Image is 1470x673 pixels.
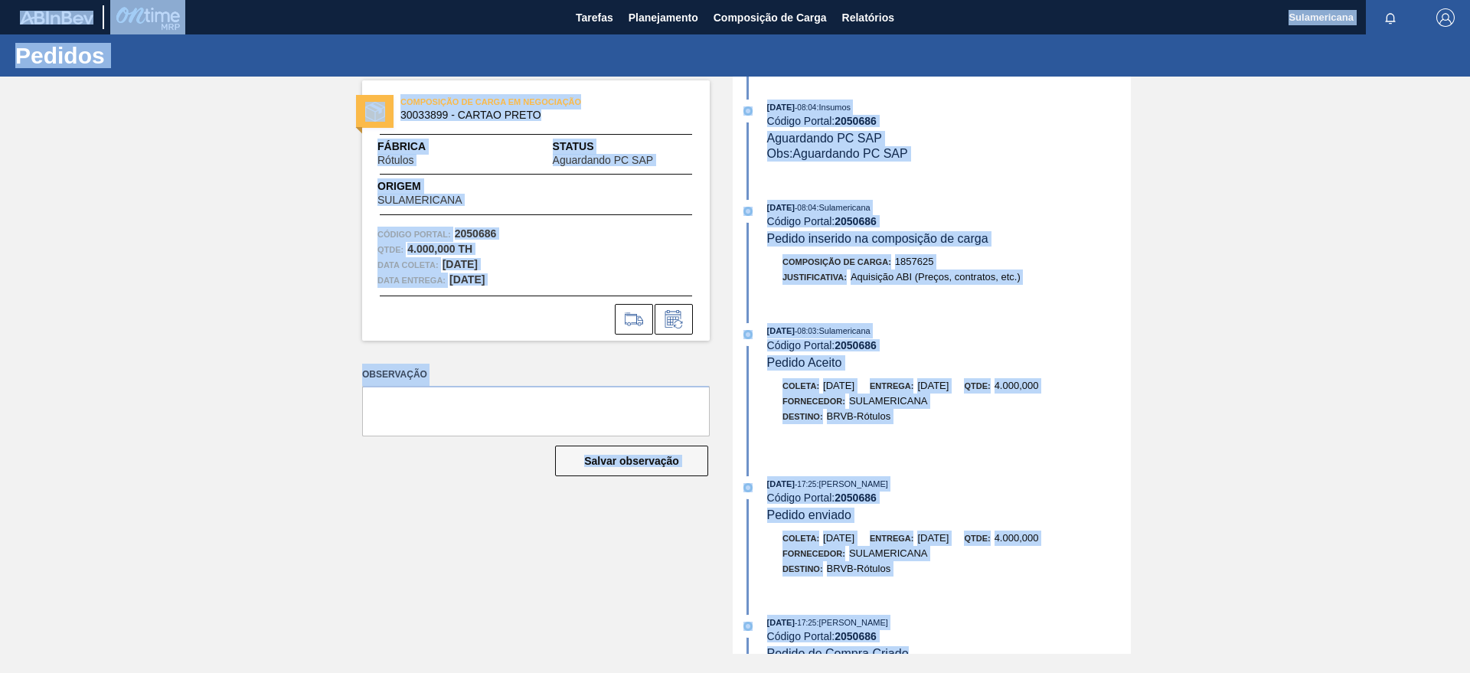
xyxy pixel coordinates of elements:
span: - 17:25 [795,480,816,488]
strong: 2050686 [455,227,497,240]
span: BRVB-Rótulos [827,410,891,422]
div: Código Portal: [767,115,1131,127]
span: BRVB-Rótulos [827,563,891,574]
img: atual [743,106,753,116]
span: Destino: [782,564,823,573]
strong: [DATE] [443,258,478,270]
span: Fábrica [377,139,462,155]
span: Justificativa: [782,273,847,282]
span: - 08:04 [795,204,816,212]
span: Planejamento [629,8,698,27]
span: Aquisição ABI (Preços, contratos, etc.) [851,271,1021,283]
span: Data entrega: [377,273,446,288]
label: Observação [362,364,710,386]
div: Ir para Composição de Carga [615,304,653,335]
span: Qtde: [964,381,990,390]
img: Logout [1436,8,1455,27]
span: : Sulamericana [816,203,870,212]
span: Rótulos [377,155,413,166]
span: [DATE] [917,380,949,391]
span: [DATE] [767,618,795,627]
div: Código Portal: [767,339,1131,351]
strong: 2050686 [835,339,877,351]
span: 30033899 - CARTAO PRETO [400,109,678,121]
span: Pedido inserido na composição de carga [767,232,988,245]
span: [DATE] [767,326,795,335]
span: [DATE] [767,479,795,488]
span: 4.000,000 [995,532,1039,544]
span: : [PERSON_NAME] [816,618,888,627]
span: [DATE] [917,532,949,544]
span: 4.000,000 [995,380,1039,391]
span: SULAMERICANA [849,547,928,559]
span: Fornecedor: [782,397,845,406]
span: Entrega: [870,381,913,390]
span: [DATE] [767,103,795,112]
span: 1857625 [895,256,934,267]
span: [DATE] [823,532,854,544]
span: Pedido de Compra Criado [767,647,909,660]
img: atual [743,207,753,216]
div: Código Portal: [767,492,1131,504]
span: : [PERSON_NAME] [816,479,888,488]
span: Pedido enviado [767,508,851,521]
span: - 17:25 [795,619,816,627]
span: Status [553,139,694,155]
span: COMPOSIÇÃO DE CARGA EM NEGOCIAÇÃO [400,94,615,109]
span: Aguardando PC SAP [553,155,654,166]
strong: 2050686 [835,215,877,227]
span: Obs: Aguardando PC SAP [767,147,908,160]
span: Composição de Carga : [782,257,891,266]
span: Coleta: [782,381,819,390]
span: Tarefas [576,8,613,27]
span: Entrega: [870,534,913,543]
strong: 2050686 [835,630,877,642]
strong: 4.000,000 TH [407,243,472,255]
span: Fornecedor: [782,549,845,558]
span: Aguardando PC SAP [767,132,882,145]
div: Código Portal: [767,630,1131,642]
span: : Insumos [816,103,851,112]
h1: Pedidos [15,47,287,64]
span: Qtde : [377,242,403,257]
img: atual [743,483,753,492]
img: TNhmsLtSVTkK8tSr43FrP2fwEKptu5GPRR3wAAAABJRU5ErkJggg== [20,11,93,25]
img: atual [743,622,753,631]
span: Qtde: [964,534,990,543]
img: status [365,102,385,122]
span: Relatórios [842,8,894,27]
span: Coleta: [782,534,819,543]
span: [DATE] [823,380,854,391]
span: : Sulamericana [816,326,870,335]
span: [DATE] [767,203,795,212]
span: SULAMERICANA [849,395,928,407]
span: Destino: [782,412,823,421]
span: Data coleta: [377,257,439,273]
img: atual [743,330,753,339]
span: - 08:03 [795,327,816,335]
span: SULAMERICANA [377,194,462,206]
strong: 2050686 [835,115,877,127]
span: Pedido Aceito [767,356,842,369]
strong: [DATE] [449,273,485,286]
button: Notificações [1366,7,1415,28]
strong: 2050686 [835,492,877,504]
div: Código Portal: [767,215,1131,227]
span: Composição de Carga [714,8,827,27]
span: Origem [377,178,505,194]
div: Informar alteração no pedido [655,304,693,335]
span: - 08:04 [795,103,816,112]
span: Código Portal: [377,227,451,242]
button: Salvar observação [555,446,708,476]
